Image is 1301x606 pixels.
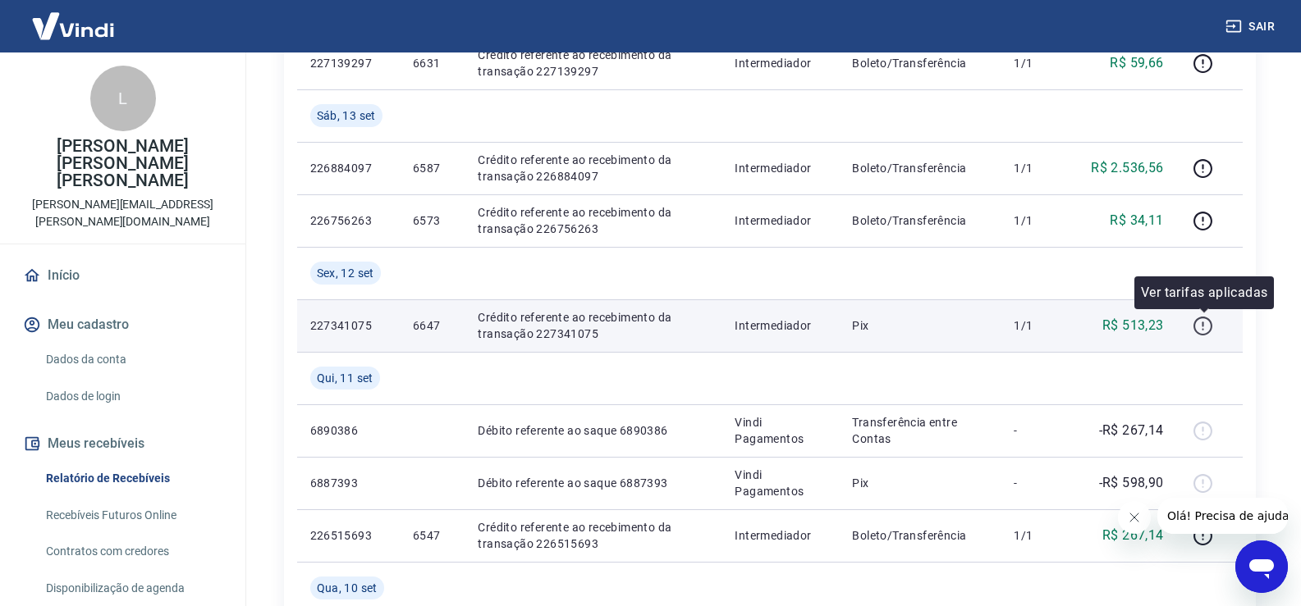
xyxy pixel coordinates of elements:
span: Sex, 12 set [317,265,374,281]
p: -R$ 598,90 [1099,473,1164,493]
p: Vindi Pagamentos [735,467,826,499]
a: Disponibilização de agenda [39,572,226,605]
p: Boleto/Transferência [852,160,987,176]
p: 1/1 [1014,212,1062,229]
p: Débito referente ao saque 6887393 [478,475,708,491]
p: R$ 513,23 [1102,316,1164,335]
p: [PERSON_NAME] [PERSON_NAME] [PERSON_NAME] [13,138,232,189]
p: 227341075 [310,317,387,334]
p: Pix [852,317,987,334]
p: 226756263 [310,212,387,229]
p: 6547 [413,527,451,544]
span: Sáb, 13 set [317,107,376,124]
p: Débito referente ao saque 6890386 [478,422,708,439]
p: - [1014,422,1062,439]
p: 226884097 [310,160,387,176]
iframe: Fechar mensagem [1118,501,1151,534]
p: 6647 [413,317,451,334]
span: Qui, 11 set [317,370,373,386]
p: 6573 [413,212,451,229]
p: Boleto/Transferência [852,527,987,544]
a: Dados de login [39,380,226,413]
p: - [1014,475,1062,491]
p: Boleto/Transferência [852,55,987,71]
p: R$ 2.536,56 [1091,158,1163,178]
a: Dados da conta [39,343,226,376]
iframe: Botão para abrir a janela de mensagens [1235,540,1288,593]
p: R$ 59,66 [1110,53,1163,73]
button: Meu cadastro [20,307,226,343]
p: [PERSON_NAME][EMAIL_ADDRESS][PERSON_NAME][DOMAIN_NAME] [13,196,232,230]
p: -R$ 267,14 [1099,421,1164,440]
a: Recebíveis Futuros Online [39,499,226,532]
p: Intermediador [735,527,826,544]
a: Início [20,257,226,294]
p: 6631 [413,55,451,71]
button: Sair [1222,11,1281,42]
p: 1/1 [1014,160,1062,176]
p: Intermediador [735,55,826,71]
p: 6890386 [310,422,387,439]
p: Crédito referente ao recebimento da transação 227341075 [478,309,708,342]
p: R$ 267,14 [1102,526,1164,545]
p: 227139297 [310,55,387,71]
p: 6587 [413,160,451,176]
span: Qua, 10 set [317,580,378,596]
img: Vindi [20,1,126,51]
p: Crédito referente ao recebimento da transação 226884097 [478,152,708,185]
button: Meus recebíveis [20,426,226,462]
p: 1/1 [1014,317,1062,334]
p: 226515693 [310,527,387,544]
p: Pix [852,475,987,491]
p: Intermediador [735,212,826,229]
a: Relatório de Recebíveis [39,462,226,495]
p: Vindi Pagamentos [735,414,826,447]
p: Ver tarifas aplicadas [1141,283,1267,303]
p: Crédito referente ao recebimento da transação 226515693 [478,519,708,552]
p: R$ 34,11 [1110,211,1163,230]
p: Intermediador [735,317,826,334]
p: Boleto/Transferência [852,212,987,229]
p: 1/1 [1014,55,1062,71]
p: Crédito referente ao recebimento da transação 226756263 [478,204,708,237]
p: Intermediador [735,160,826,176]
p: Crédito referente ao recebimento da transação 227139297 [478,47,708,80]
a: Contratos com credores [39,535,226,568]
span: Olá! Precisa de ajuda? [10,11,138,25]
iframe: Mensagem da empresa [1157,498,1288,534]
div: L [90,66,156,131]
p: 1/1 [1014,527,1062,544]
p: 6887393 [310,475,387,491]
p: Transferência entre Contas [852,414,987,447]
